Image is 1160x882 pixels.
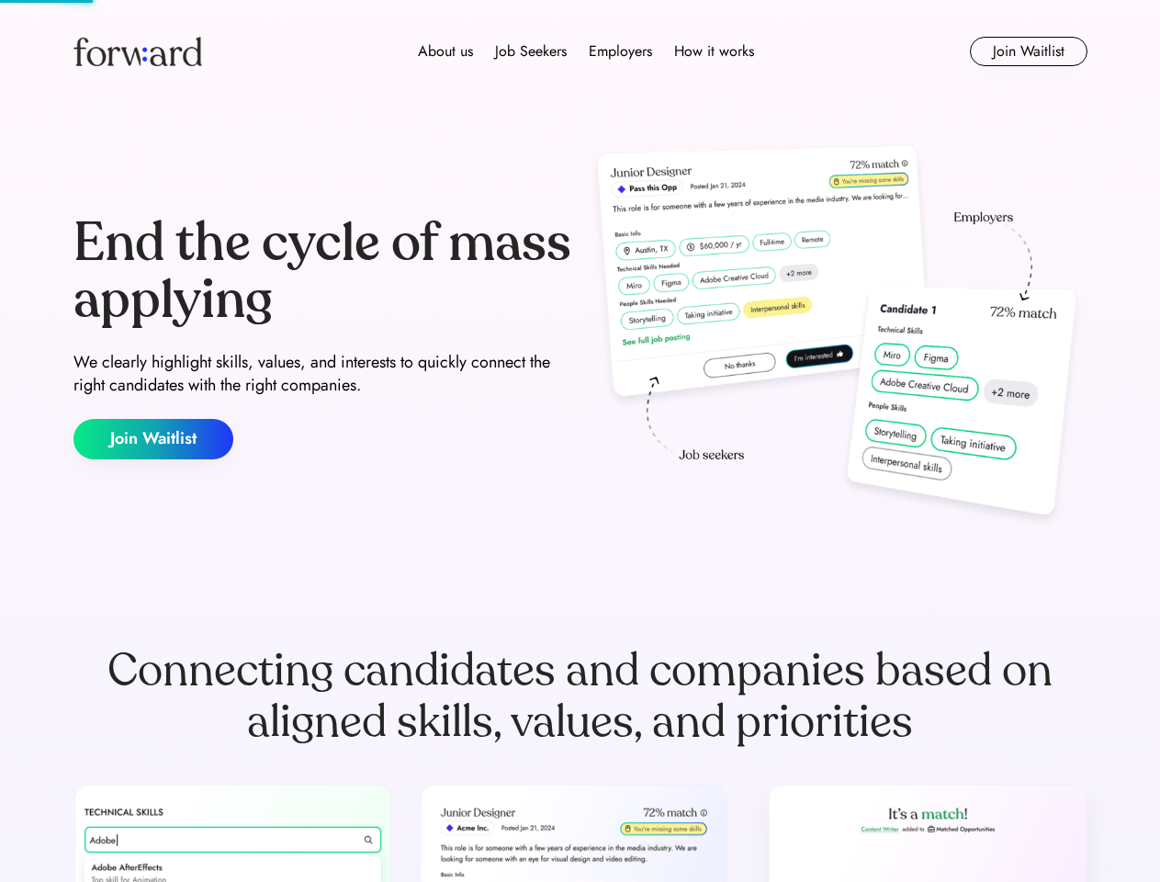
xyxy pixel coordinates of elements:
div: We clearly highlight skills, values, and interests to quickly connect the right candidates with t... [73,351,573,397]
div: How it works [674,40,754,62]
button: Join Waitlist [970,37,1087,66]
div: Job Seekers [495,40,567,62]
div: Employers [589,40,652,62]
button: Join Waitlist [73,419,233,459]
img: Forward logo [73,37,202,66]
div: Connecting candidates and companies based on aligned skills, values, and priorities [73,645,1087,748]
img: hero-image.png [588,140,1087,535]
div: About us [418,40,473,62]
div: End the cycle of mass applying [73,215,573,328]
